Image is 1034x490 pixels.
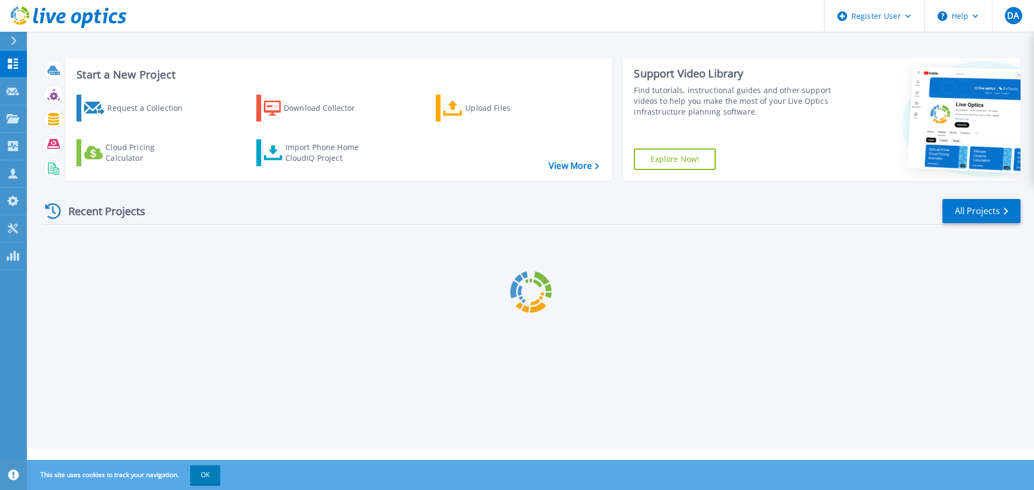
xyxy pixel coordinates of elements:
[30,465,220,485] span: This site uses cookies to track your navigation.
[106,142,192,164] div: Cloud Pricing Calculator
[256,95,376,122] a: Download Collector
[634,148,716,170] a: Explore Now!
[285,142,369,164] div: Import Phone Home CloudIQ Project
[284,97,370,119] div: Download Collector
[107,97,193,119] div: Request a Collection
[76,95,197,122] a: Request a Collection
[76,139,197,166] a: Cloud Pricing Calculator
[634,85,836,117] div: Find tutorials, instructional guides and other support videos to help you make the most of your L...
[41,198,160,224] div: Recent Projects
[436,95,556,122] a: Upload Files
[190,465,220,485] button: OK
[634,67,836,81] div: Support Video Library
[1007,11,1019,20] span: DA
[942,199,1021,223] a: All Projects
[465,97,551,119] div: Upload Files
[549,161,599,171] a: View More
[76,69,599,81] h3: Start a New Project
